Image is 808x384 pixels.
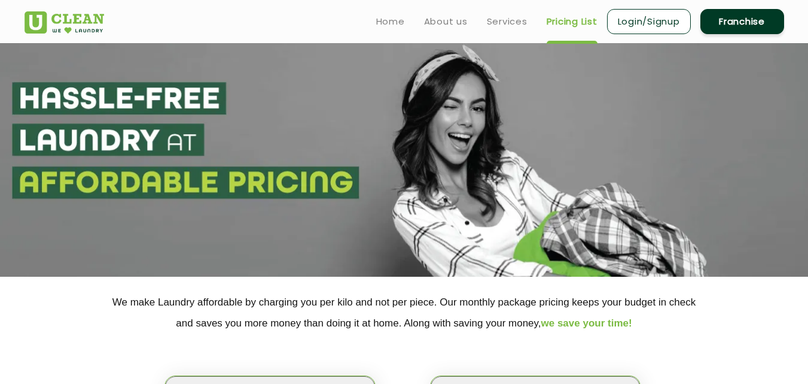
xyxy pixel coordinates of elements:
img: UClean Laundry and Dry Cleaning [25,11,104,34]
a: Login/Signup [607,9,691,34]
p: We make Laundry affordable by charging you per kilo and not per piece. Our monthly package pricin... [25,292,784,334]
span: we save your time! [541,318,632,329]
a: Home [376,14,405,29]
a: Services [487,14,528,29]
a: Franchise [700,9,784,34]
a: Pricing List [547,14,597,29]
a: About us [424,14,468,29]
